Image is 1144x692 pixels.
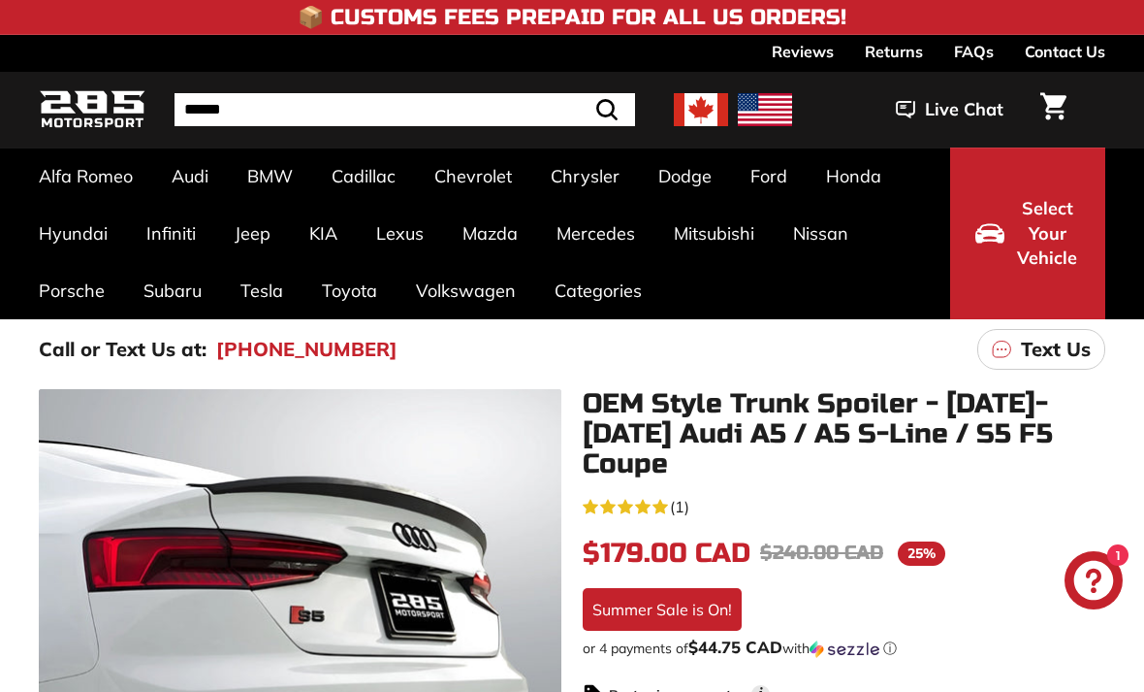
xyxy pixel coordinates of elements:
[954,35,994,68] a: FAQs
[39,335,207,364] p: Call or Text Us at:
[639,148,731,205] a: Dodge
[228,148,312,205] a: BMW
[19,262,124,319] a: Porsche
[19,205,127,262] a: Hyundai
[1014,196,1080,271] span: Select Your Vehicle
[865,35,923,68] a: Returns
[312,148,415,205] a: Cadillac
[1059,551,1128,614] inbox-online-store-chat: Shopify online store chat
[898,542,945,566] span: 25%
[415,148,531,205] a: Chevrolet
[1029,77,1078,143] a: Cart
[531,148,639,205] a: Chrysler
[302,262,397,319] a: Toyota
[583,493,1105,518] a: 5.0 rating (1 votes)
[654,205,774,262] a: Mitsubishi
[950,148,1105,319] button: Select Your Vehicle
[124,262,221,319] a: Subaru
[583,639,1105,658] div: or 4 payments of with
[772,35,834,68] a: Reviews
[19,148,152,205] a: Alfa Romeo
[583,537,750,570] span: $179.00 CAD
[583,389,1105,478] h1: OEM Style Trunk Spoiler - [DATE]-[DATE] Audi A5 / A5 S-Line / S5 F5 Coupe
[774,205,868,262] a: Nissan
[925,97,1003,122] span: Live Chat
[688,637,782,657] span: $44.75 CAD
[537,205,654,262] a: Mercedes
[670,495,689,518] span: (1)
[221,262,302,319] a: Tesla
[583,639,1105,658] div: or 4 payments of$44.75 CADwithSezzle Click to learn more about Sezzle
[807,148,901,205] a: Honda
[152,148,228,205] a: Audi
[175,93,635,126] input: Search
[216,335,397,364] a: [PHONE_NUMBER]
[1021,335,1091,364] p: Text Us
[977,329,1105,370] a: Text Us
[397,262,535,319] a: Volkswagen
[535,262,661,319] a: Categories
[871,85,1029,134] button: Live Chat
[443,205,537,262] a: Mazda
[215,205,290,262] a: Jeep
[290,205,357,262] a: KIA
[760,541,883,565] span: $240.00 CAD
[298,6,846,29] h4: 📦 Customs Fees Prepaid for All US Orders!
[357,205,443,262] a: Lexus
[731,148,807,205] a: Ford
[583,588,742,631] div: Summer Sale is On!
[810,641,879,658] img: Sezzle
[127,205,215,262] a: Infiniti
[1025,35,1105,68] a: Contact Us
[39,87,145,133] img: Logo_285_Motorsport_areodynamics_components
